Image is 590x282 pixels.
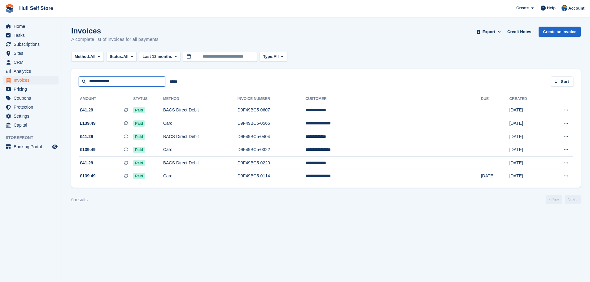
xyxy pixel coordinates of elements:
[509,170,546,183] td: [DATE]
[475,27,502,37] button: Export
[3,76,59,85] a: menu
[110,54,123,60] span: Status:
[565,195,581,204] a: Next
[80,173,96,179] span: £139.49
[3,85,59,93] a: menu
[163,170,238,183] td: Card
[163,94,238,104] th: Method
[17,3,55,13] a: Hull Self Store
[133,120,145,127] span: Paid
[3,31,59,40] a: menu
[3,142,59,151] a: menu
[509,157,546,170] td: [DATE]
[133,134,145,140] span: Paid
[509,104,546,117] td: [DATE]
[263,54,273,60] span: Type:
[509,117,546,130] td: [DATE]
[14,76,51,85] span: Invoices
[14,85,51,93] span: Pricing
[133,94,163,104] th: Status
[90,54,96,60] span: All
[80,160,93,166] span: £41.29
[14,40,51,49] span: Subscriptions
[14,121,51,129] span: Capital
[3,121,59,129] a: menu
[14,22,51,31] span: Home
[3,58,59,67] a: menu
[238,117,306,130] td: D9F49BC5-0565
[6,135,62,141] span: Storefront
[561,79,569,85] span: Sort
[5,4,14,13] img: stora-icon-8386f47178a22dfd0bd8f6a31ec36ba5ce8667c1dd55bd0f319d3a0aa187defe.svg
[14,112,51,120] span: Settings
[483,29,495,35] span: Export
[75,54,90,60] span: Method:
[71,197,88,203] div: 6 results
[305,94,481,104] th: Customer
[3,94,59,102] a: menu
[123,54,129,60] span: All
[14,31,51,40] span: Tasks
[273,54,279,60] span: All
[14,103,51,111] span: Protection
[481,170,509,183] td: [DATE]
[14,142,51,151] span: Booking Portal
[238,104,306,117] td: D9F49BC5-0607
[238,94,306,104] th: Invoice Number
[539,27,581,37] a: Create an Invoice
[133,173,145,179] span: Paid
[238,130,306,143] td: D9F49BC5-0404
[238,170,306,183] td: D9F49BC5-0114
[163,104,238,117] td: BACS Direct Debit
[260,52,287,62] button: Type: All
[3,112,59,120] a: menu
[163,130,238,143] td: BACS Direct Debit
[133,160,145,166] span: Paid
[509,130,546,143] td: [DATE]
[561,5,567,11] img: Hull Self Store
[238,157,306,170] td: D9F49BC5-0220
[505,27,534,37] a: Credit Notes
[163,117,238,130] td: Card
[133,107,145,113] span: Paid
[3,67,59,76] a: menu
[3,40,59,49] a: menu
[71,36,159,43] p: A complete list of invoices for all payments
[14,49,51,58] span: Sites
[80,146,96,153] span: £139.49
[139,52,180,62] button: Last 12 months
[142,54,172,60] span: Last 12 months
[79,94,133,104] th: Amount
[547,5,556,11] span: Help
[71,52,104,62] button: Method: All
[106,52,137,62] button: Status: All
[546,195,562,204] a: Previous
[80,133,93,140] span: £41.29
[14,94,51,102] span: Coupons
[80,120,96,127] span: £139.49
[568,5,584,11] span: Account
[3,49,59,58] a: menu
[51,143,59,150] a: Preview store
[3,103,59,111] a: menu
[516,5,529,11] span: Create
[3,22,59,31] a: menu
[238,143,306,157] td: D9F49BC5-0322
[545,195,582,204] nav: Page
[80,107,93,113] span: £41.29
[14,67,51,76] span: Analytics
[163,157,238,170] td: BACS Direct Debit
[14,58,51,67] span: CRM
[133,147,145,153] span: Paid
[509,143,546,157] td: [DATE]
[509,94,546,104] th: Created
[163,143,238,157] td: Card
[71,27,159,35] h1: Invoices
[481,94,509,104] th: Due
